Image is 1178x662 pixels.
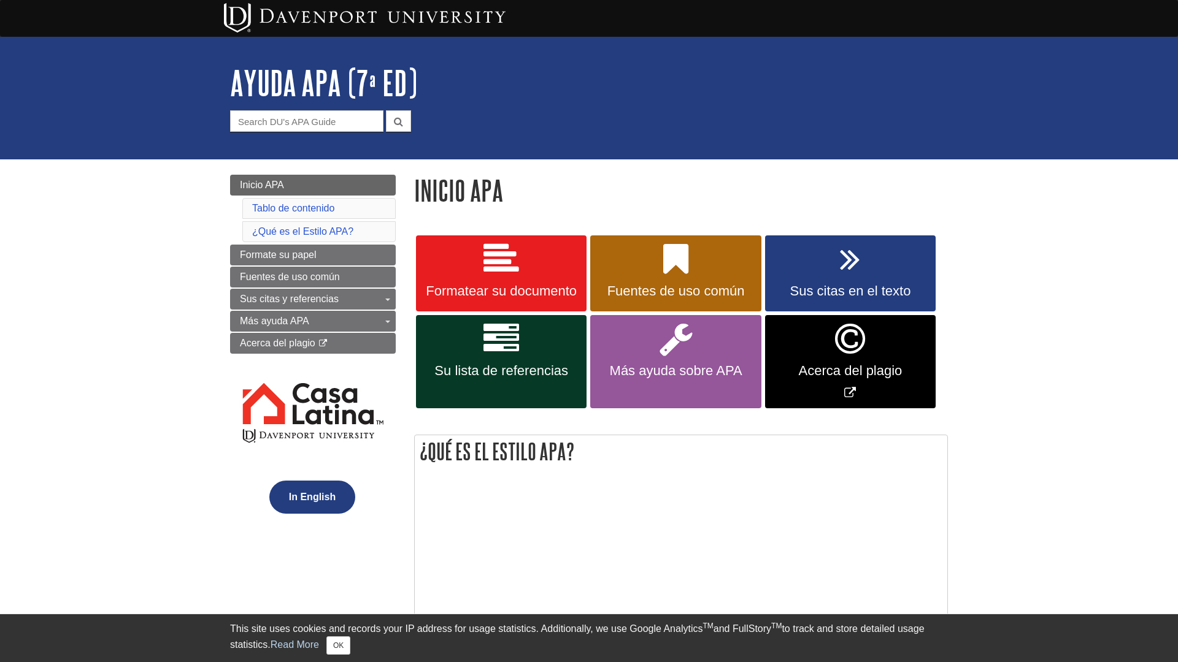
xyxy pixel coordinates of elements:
[703,622,713,630] sup: TM
[224,3,506,32] img: Davenport University
[240,294,339,304] span: Sus citas y referencias
[318,340,328,348] i: This link opens in a new window
[230,175,396,535] div: Guide Page Menu
[425,283,577,299] span: Formatear su documento
[230,64,417,102] a: AYUDA APA (7ª ED)
[599,283,752,299] span: Fuentes de uso común
[599,363,752,379] span: Más ayuda sobre APA
[269,481,355,514] button: In English
[240,180,284,190] span: Inicio APA
[774,363,926,379] span: Acerca del plagio
[326,636,350,655] button: Close
[230,267,396,287] a: Fuentes de uso común
[252,226,353,237] a: ¿Qué es el Estilo APA?
[416,315,587,409] a: Su lista de referencias
[765,315,936,409] a: Link opens in new window
[230,175,396,196] a: Inicio APA
[266,492,358,502] a: In English
[590,235,761,311] a: Fuentes de uso común
[230,622,948,655] div: This site uses cookies and records your IP address for usage statistics. Additionally, we use Goo...
[771,622,782,630] sup: TM
[415,435,947,468] h2: ¿Qué es el Estilo APA?
[590,315,761,409] a: Más ayuda sobre APA
[240,338,315,348] span: Acerca del plagio
[230,311,396,332] a: Más ayuda APA
[240,249,317,260] span: Formate su papel
[230,245,396,265] a: Formate su papel
[765,235,936,311] a: Sus citas en el texto
[230,333,396,354] a: Acerca del plagio
[230,289,396,310] a: Sus citas y referencias
[416,235,587,311] a: Formatear su documento
[774,283,926,299] span: Sus citas en el texto
[271,639,319,650] a: Read More
[414,175,948,206] h1: Inicio APA
[240,272,340,282] span: Fuentes de uso común
[425,363,577,379] span: Su lista de referencias
[230,110,383,132] input: Search DU's APA Guide
[252,203,334,213] a: Tablo de contenido
[240,316,309,326] span: Más ayuda APA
